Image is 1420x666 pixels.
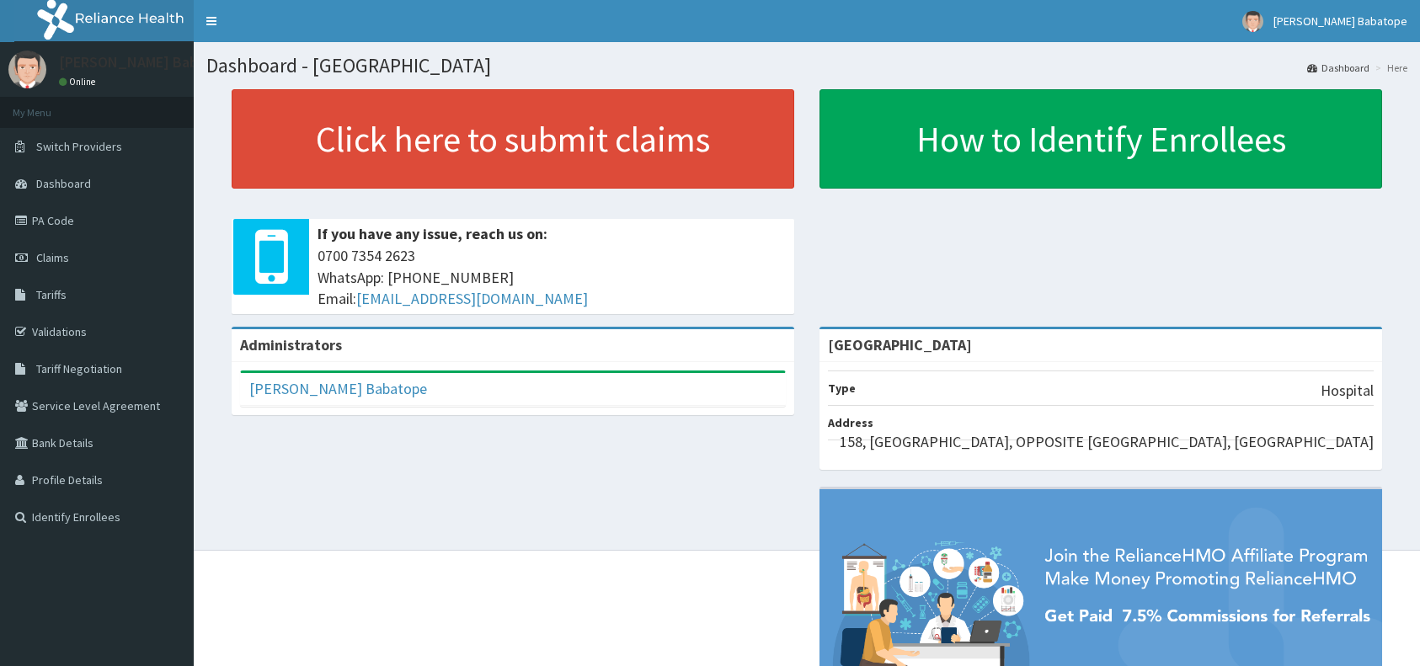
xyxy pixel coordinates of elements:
span: Switch Providers [36,139,122,154]
p: [PERSON_NAME] Babatope [59,55,238,70]
a: Online [59,76,99,88]
span: Tariffs [36,287,67,302]
span: Tariff Negotiation [36,361,122,376]
a: How to Identify Enrollees [819,89,1382,189]
a: Click here to submit claims [232,89,794,189]
b: Type [828,381,856,396]
p: 158, [GEOGRAPHIC_DATA], OPPOSITE [GEOGRAPHIC_DATA], [GEOGRAPHIC_DATA] [840,431,1374,453]
span: Dashboard [36,176,91,191]
b: Administrators [240,335,342,354]
h1: Dashboard - [GEOGRAPHIC_DATA] [206,55,1407,77]
p: Hospital [1321,380,1374,402]
a: [EMAIL_ADDRESS][DOMAIN_NAME] [356,289,588,308]
span: 0700 7354 2623 WhatsApp: [PHONE_NUMBER] Email: [318,245,786,310]
span: Claims [36,250,69,265]
b: Address [828,415,873,430]
a: [PERSON_NAME] Babatope [249,379,427,398]
strong: [GEOGRAPHIC_DATA] [828,335,972,354]
b: If you have any issue, reach us on: [318,224,547,243]
span: [PERSON_NAME] Babatope [1273,13,1407,29]
img: User Image [8,51,46,88]
li: Here [1371,61,1407,75]
a: Dashboard [1307,61,1369,75]
img: User Image [1242,11,1263,32]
